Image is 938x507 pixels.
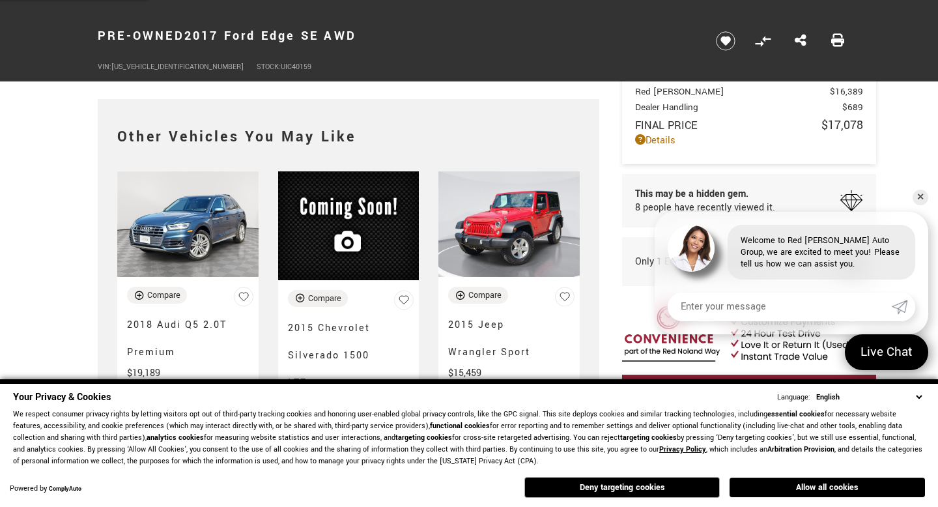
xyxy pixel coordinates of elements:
span: Only 1 Edge SE left in stock! [635,255,756,268]
p: We respect consumer privacy rights by letting visitors opt out of third-party tracking cookies an... [13,409,925,467]
a: 2015 Jeep Wrangler Sport $15,459 [448,311,575,380]
select: Language Select [813,391,925,403]
span: UIC40159 [281,62,311,72]
button: Save Vehicle [234,287,253,311]
button: Compare Vehicle [288,290,348,307]
button: Compare Vehicle [753,31,773,51]
strong: essential cookies [767,409,825,419]
a: Share this Pre-Owned 2017 Ford Edge SE AWD [795,33,806,50]
a: Submit [892,293,915,321]
div: Welcome to Red [PERSON_NAME] Auto Group, we are excited to meet you! Please tell us how we can as... [728,225,915,280]
strong: functional cookies [430,421,490,431]
strong: targeting cookies [620,433,677,442]
a: ComplyAuto [49,485,81,493]
a: Start Your Deal [622,375,876,409]
strong: Arbitration Provision [767,444,834,454]
a: Final Price $17,078 [635,117,863,134]
button: Deny targeting cookies [524,477,720,498]
span: Red [PERSON_NAME] [635,85,830,98]
button: Compare Vehicle [127,287,187,304]
span: Dealer Handling [635,101,842,113]
img: 2015 Chevrolet Silverado 1500 LTZ [278,171,419,280]
span: This may be a hidden gem. [635,187,775,201]
div: Language: [777,394,810,401]
img: Agent profile photo [668,225,715,272]
div: Compare [468,289,502,301]
strong: targeting cookies [395,433,452,442]
div: Powered by [10,485,81,493]
button: Allow all cookies [730,478,925,497]
button: Compare Vehicle [448,287,508,304]
a: Dealer Handling $689 [635,101,863,113]
h3: 2015 Jeep Wrangler Sport [448,311,549,366]
button: Save Vehicle [394,290,414,314]
p: $15,459 [448,366,575,380]
span: Your Privacy & Cookies [13,390,111,404]
a: Live Chat [845,334,928,370]
a: Details [635,134,863,147]
img: 2018 Audi Q5 2.0T Premium [117,171,259,278]
span: $16,389 [830,85,863,98]
span: $17,078 [821,117,863,134]
a: Privacy Policy [659,444,706,454]
input: Enter your message [668,293,892,321]
h3: 2018 Audi Q5 2.0T Premium [127,311,228,366]
strong: analytics cookies [147,433,204,442]
div: Compare [147,289,180,301]
span: [US_VEHICLE_IDENTIFICATION_NUMBER] [111,62,244,72]
a: 2018 Audi Q5 2.0T Premium $19,189 [127,311,253,380]
span: VIN: [98,62,111,72]
strong: Pre-Owned [98,27,184,44]
span: $689 [842,101,863,113]
h1: 2017 Ford Edge SE AWD [98,10,694,62]
a: Red [PERSON_NAME] $16,389 [635,85,863,98]
a: 2015 Chevrolet Silverado 1500 LTZ $20,131 [288,315,414,411]
button: Save Vehicle [555,287,575,311]
span: Final Price [635,118,821,133]
p: $19,189 [127,366,253,380]
span: Live Chat [854,343,919,361]
span: Stock: [257,62,281,72]
h3: 2015 Chevrolet Silverado 1500 LTZ [288,315,389,397]
span: 8 people have recently viewed it. [635,201,775,214]
div: Compare [308,293,341,304]
h2: Other Vehicles You May Like [117,119,580,155]
button: Save vehicle [711,31,740,51]
img: 2015 Jeep Wrangler Sport [438,171,580,278]
a: Print this Pre-Owned 2017 Ford Edge SE AWD [831,33,844,50]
